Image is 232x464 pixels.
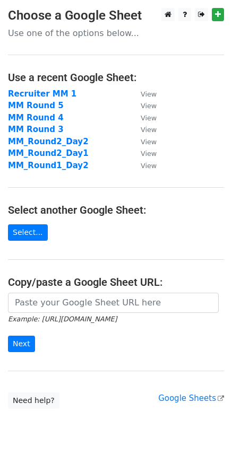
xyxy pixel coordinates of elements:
[8,8,224,23] h3: Choose a Google Sheet
[8,224,48,241] a: Select...
[141,162,157,170] small: View
[8,71,224,84] h4: Use a recent Google Sheet:
[130,137,157,146] a: View
[8,113,64,122] a: MM Round 4
[141,114,157,122] small: View
[8,276,224,288] h4: Copy/paste a Google Sheet URL:
[141,102,157,110] small: View
[8,28,224,39] p: Use one of the options below...
[130,148,157,158] a: View
[8,137,89,146] a: MM_Round2_Day2
[130,161,157,170] a: View
[8,101,64,110] a: MM Round 5
[141,90,157,98] small: View
[158,393,224,403] a: Google Sheets
[8,125,64,134] a: MM Round 3
[130,101,157,110] a: View
[8,293,219,313] input: Paste your Google Sheet URL here
[8,148,89,158] a: MM_Round2_Day1
[130,113,157,122] a: View
[130,89,157,99] a: View
[8,336,35,352] input: Next
[130,125,157,134] a: View
[141,150,157,157] small: View
[8,204,224,216] h4: Select another Google Sheet:
[8,89,76,99] a: Recruiter MM 1
[8,161,89,170] a: MM_Round1_Day2
[8,315,117,323] small: Example: [URL][DOMAIN_NAME]
[8,392,59,409] a: Need help?
[141,126,157,134] small: View
[141,138,157,146] small: View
